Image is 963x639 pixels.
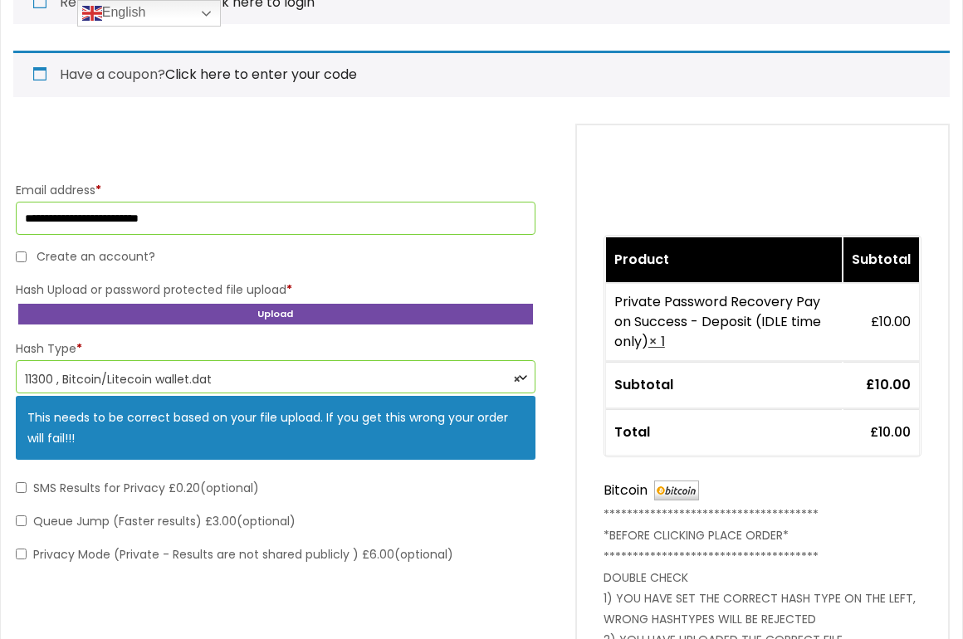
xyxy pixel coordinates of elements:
abbr: required [286,281,292,298]
span: £ [871,312,879,331]
td: Private Password Recovery Pay on Success - Deposit (IDLE time only) [606,284,842,360]
th: Subtotal [843,237,919,282]
label: Hash Upload or password protected file upload [16,278,535,301]
img: en [82,3,102,23]
span: £ [866,375,875,394]
h3: Your order [575,124,950,235]
span: Create an account? [37,248,155,265]
h3: Billing details [13,132,538,172]
img: Bitcoin [654,480,699,500]
bdi: 10.00 [871,312,911,331]
span: × [513,371,521,388]
th: Product [606,237,842,282]
bdi: 10.00 [866,375,911,394]
th: Total [606,409,842,455]
span: 11300 , Bitcoin/Litecoin wallet.dat [25,365,526,394]
input: SMS Results for Privacy £0.20(optional) [16,482,27,493]
abbr: required [76,340,82,357]
label: Privacy Mode (Private - Results are not shared publicly ) £6.00 [16,546,453,563]
span: (optional) [200,480,259,496]
input: Create an account? [16,251,27,262]
label: Email address [16,178,535,202]
th: Subtotal [606,362,842,407]
label: Queue Jump (Faster results) £3.00 [16,513,296,529]
span: (optional) [237,513,296,529]
strong: × 1 [648,332,665,351]
label: Hash Type [16,337,535,360]
input: Privacy Mode (Private - Results are not shared publicly ) £6.00(optional) [16,549,27,559]
div: Have a coupon? [13,51,950,97]
button: Upload [16,301,535,327]
label: SMS Results for Privacy £0.20 [16,480,259,496]
bdi: 10.00 [870,422,911,441]
input: Queue Jump (Faster results) £3.00(optional) [16,515,27,526]
label: Bitcoin [604,480,699,500]
span: £ [870,422,878,441]
span: 11300 , Bitcoin/Litecoin wallet.dat [16,360,535,393]
span: This needs to be correct based on your file upload. If you get this wrong your order will fail!!! [16,396,535,459]
span: (optional) [394,546,453,563]
a: Enter your coupon code [165,65,357,84]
